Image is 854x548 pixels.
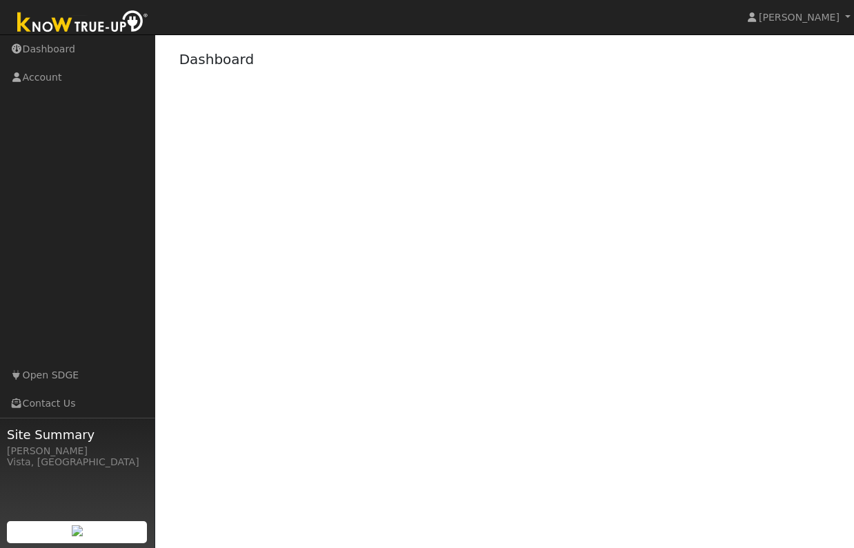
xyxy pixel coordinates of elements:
div: Vista, [GEOGRAPHIC_DATA] [7,455,148,469]
img: Know True-Up [10,8,155,39]
span: Site Summary [7,425,148,444]
img: retrieve [72,525,83,536]
a: Dashboard [179,51,255,68]
div: [PERSON_NAME] [7,444,148,458]
span: [PERSON_NAME] [759,12,840,23]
